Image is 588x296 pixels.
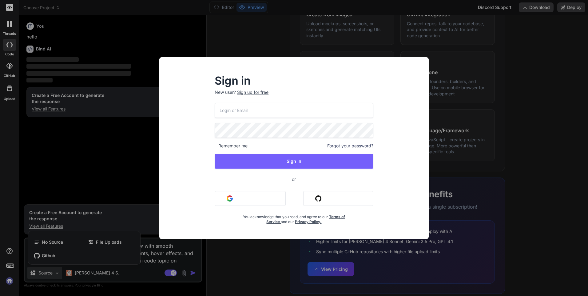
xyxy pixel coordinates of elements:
span: Remember me [215,143,248,149]
a: Terms of Service [266,214,345,224]
img: google [227,195,233,202]
span: or [267,172,320,187]
h2: Sign in [215,76,373,86]
div: Sign up for free [237,89,268,95]
div: You acknowledge that you read, and agree to our and our [241,211,347,224]
p: New user? [215,89,373,103]
a: Privacy Policy. [295,219,321,224]
button: Sign in with Google [215,191,286,206]
button: Sign In [215,154,373,169]
input: Login or Email [215,103,373,118]
img: github [315,195,321,202]
button: Sign in with Github [303,191,373,206]
span: Forgot your password? [327,143,373,149]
